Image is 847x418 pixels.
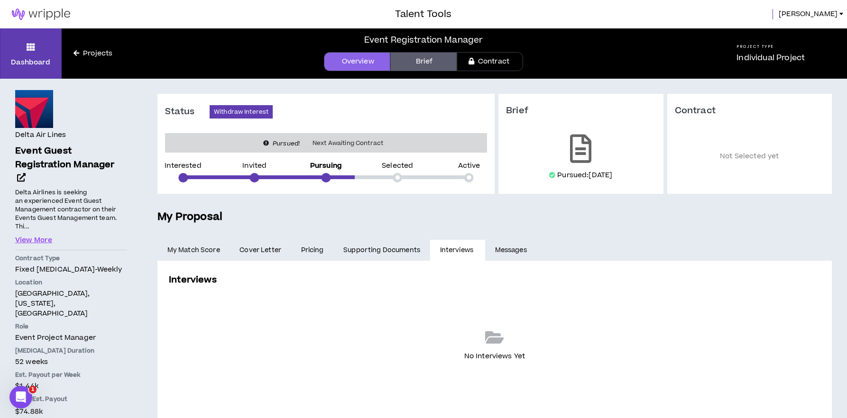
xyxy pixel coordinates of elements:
[430,240,485,261] a: Interviews
[9,386,32,409] iframe: Intercom live chat
[15,371,127,379] p: Est. Payout per Week
[737,52,805,64] p: Individual Project
[557,171,612,180] p: Pursued: [DATE]
[457,52,523,71] a: Contract
[15,264,122,274] span: Fixed [MEDICAL_DATA] - weekly
[273,139,300,148] i: Pursued!
[11,57,50,67] p: Dashboard
[15,130,66,140] h4: Delta Air Lines
[333,240,430,261] a: Supporting Documents
[169,273,217,286] h3: Interviews
[15,289,127,318] p: [GEOGRAPHIC_DATA], [US_STATE], [GEOGRAPHIC_DATA]
[364,34,483,46] div: Event Registration Manager
[324,52,390,71] a: Overview
[675,131,825,182] p: Not Selected yet
[464,351,525,362] p: No Interviews Yet
[395,7,451,21] h3: Talent Tools
[15,254,127,263] p: Contract Type
[15,145,115,171] span: Event Guest Registration Manager
[62,48,124,59] a: Projects
[15,333,96,343] span: Event Project Manager
[15,357,127,367] p: 52 weeks
[307,138,389,148] span: Next Awaiting Contract
[15,235,52,245] button: View More
[165,106,210,118] h3: Status
[29,386,37,393] span: 1
[15,278,127,287] p: Location
[382,163,413,169] p: Selected
[506,105,656,117] h3: Brief
[15,145,127,185] a: Event Guest Registration Manager
[165,163,201,169] p: Interested
[15,187,127,231] p: Delta Airlines is seeking an experienced Event Guest Management contractor on their Events Guest ...
[779,9,838,19] span: [PERSON_NAME]
[390,52,457,71] a: Brief
[157,209,832,225] h5: My Proposal
[485,240,539,261] a: Messages
[15,381,127,391] p: $1.44k
[157,240,230,261] a: My Match Score
[15,395,127,403] p: Total Est. Payout
[737,44,805,50] h5: Project Type
[239,245,281,255] span: Cover Letter
[15,322,127,331] p: Role
[15,405,43,418] span: $74.88k
[15,346,127,355] p: [MEDICAL_DATA] Duration
[675,105,825,117] h3: Contract
[291,240,334,261] a: Pricing
[242,163,267,169] p: Invited
[210,105,273,118] button: Withdraw Interest
[458,163,480,169] p: Active
[310,163,342,169] p: Pursuing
